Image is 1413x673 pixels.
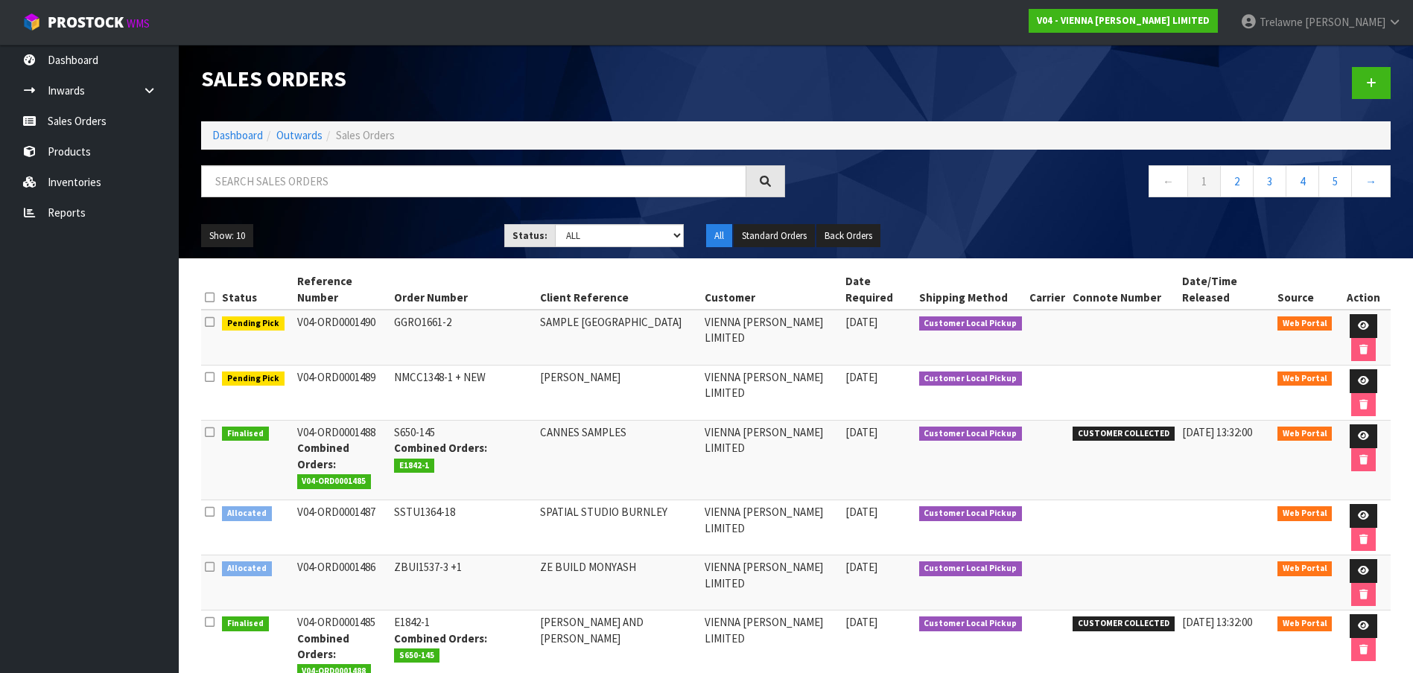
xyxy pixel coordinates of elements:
[536,421,701,500] td: CANNES SAMPLES
[845,370,877,384] span: [DATE]
[1274,269,1336,310] th: Source
[276,128,323,142] a: Outwards
[1277,371,1333,386] span: Web Portal
[394,459,434,473] span: E1842-1
[919,316,1023,331] span: Customer Local Pickup
[1182,615,1252,629] span: [DATE] 13:32:00
[845,505,877,519] span: [DATE]
[1277,427,1333,441] span: Web Portal
[390,366,536,421] td: NMCC1348-1 + NEW
[1182,425,1252,439] span: [DATE] 13:32:00
[845,315,877,329] span: [DATE]
[919,506,1023,521] span: Customer Local Pickup
[919,371,1023,386] span: Customer Local Pickup
[512,229,547,242] strong: Status:
[293,366,391,421] td: V04-ORD0001489
[701,555,842,610] td: VIENNA [PERSON_NAME] LIMITED
[1336,269,1391,310] th: Action
[842,269,915,310] th: Date Required
[1277,616,1333,631] span: Web Portal
[201,165,746,197] input: Search sales orders
[293,310,391,366] td: V04-ORD0001490
[201,224,253,248] button: Show: 10
[845,425,877,439] span: [DATE]
[297,441,349,471] strong: Combined Orders:
[390,500,536,555] td: SSTU1364-18
[1220,165,1254,197] a: 2
[1277,561,1333,576] span: Web Portal
[293,555,391,610] td: V04-ORD0001486
[1069,269,1178,310] th: Connote Number
[212,128,263,142] a: Dashboard
[1318,165,1352,197] a: 5
[222,427,269,441] span: Finalised
[48,13,124,32] span: ProStock
[807,165,1391,202] nav: Page navigation
[390,310,536,366] td: GGRO1661-2
[734,224,815,248] button: Standard Orders
[1253,165,1286,197] a: 3
[536,555,701,610] td: ZE BUILD MONYASH
[222,506,272,521] span: Allocated
[536,500,701,555] td: SPATIAL STUDIO BURNLEY
[1149,165,1188,197] a: ←
[222,616,269,631] span: Finalised
[701,366,842,421] td: VIENNA [PERSON_NAME] LIMITED
[1026,269,1069,310] th: Carrier
[915,269,1026,310] th: Shipping Method
[201,67,785,92] h1: Sales Orders
[701,421,842,500] td: VIENNA [PERSON_NAME] LIMITED
[536,366,701,421] td: [PERSON_NAME]
[706,224,732,248] button: All
[1305,15,1385,29] span: [PERSON_NAME]
[390,269,536,310] th: Order Number
[293,421,391,500] td: V04-ORD0001488
[919,427,1023,441] span: Customer Local Pickup
[390,421,536,500] td: S650-145
[1037,14,1210,27] strong: V04 - VIENNA [PERSON_NAME] LIMITED
[1073,616,1175,631] span: CUSTOMER COLLECTED
[222,371,285,386] span: Pending Pick
[1277,316,1333,331] span: Web Portal
[293,500,391,555] td: V04-ORD0001487
[336,128,395,142] span: Sales Orders
[297,631,349,661] strong: Combined Orders:
[536,310,701,366] td: SAMPLE [GEOGRAPHIC_DATA]
[218,269,293,310] th: Status
[1178,269,1274,310] th: Date/Time Released
[1187,165,1221,197] a: 1
[22,13,41,31] img: cube-alt.png
[1073,427,1175,441] span: CUSTOMER COLLECTED
[845,560,877,574] span: [DATE]
[390,555,536,610] td: ZBUI1537-3 +1
[394,631,487,645] strong: Combined Orders:
[536,269,701,310] th: Client Reference
[919,616,1023,631] span: Customer Local Pickup
[816,224,880,248] button: Back Orders
[293,269,391,310] th: Reference Number
[845,615,877,629] span: [DATE]
[1277,506,1333,521] span: Web Portal
[222,561,272,576] span: Allocated
[701,269,842,310] th: Customer
[919,561,1023,576] span: Customer Local Pickup
[297,474,372,489] span: V04-ORD0001485
[701,310,842,366] td: VIENNA [PERSON_NAME] LIMITED
[1351,165,1391,197] a: →
[394,441,487,455] strong: Combined Orders:
[1286,165,1319,197] a: 4
[701,500,842,555] td: VIENNA [PERSON_NAME] LIMITED
[222,316,285,331] span: Pending Pick
[1260,15,1303,29] span: Trelawne
[127,16,150,31] small: WMS
[394,648,439,663] span: S650-145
